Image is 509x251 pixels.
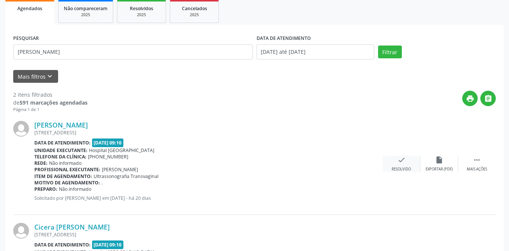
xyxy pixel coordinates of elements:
i:  [484,94,492,103]
span: Ultrassonografia Transvaginal [94,173,158,180]
div: 2 itens filtrados [13,91,88,99]
b: Data de atendimento: [34,242,91,248]
div: de [13,99,88,106]
b: Data de atendimento: [34,140,91,146]
a: Cicera [PERSON_NAME] [34,223,110,231]
a: [PERSON_NAME] [34,121,88,129]
i: print [466,94,474,103]
div: 2025 [175,12,213,18]
span: [PERSON_NAME] [102,166,138,173]
span: Agendados [17,5,42,12]
div: Mais ações [467,167,487,172]
button: print [462,91,478,106]
div: Página 1 de 1 [13,106,88,113]
span: . [101,180,103,186]
input: Nome, CNS [13,44,253,59]
div: Resolvido [392,167,411,172]
label: DATA DE ATENDIMENTO [257,33,311,44]
div: 2025 [123,12,160,18]
span: [DATE] 09:10 [92,240,124,249]
b: Profissional executante: [34,166,100,173]
b: Telefone da clínica: [34,154,86,160]
span: Não compareceram [64,5,108,12]
p: Solicitado por [PERSON_NAME] em [DATE] - há 20 dias [34,195,383,201]
button: Filtrar [378,46,402,58]
button:  [480,91,496,106]
span: Cancelados [182,5,207,12]
b: Preparo: [34,186,57,192]
i: keyboard_arrow_down [46,72,54,81]
img: img [13,223,29,239]
span: Não informado [59,186,91,192]
strong: 591 marcações agendadas [20,99,88,106]
b: Motivo de agendamento: [34,180,100,186]
label: PESQUISAR [13,33,39,44]
img: img [13,121,29,137]
span: Hospital [GEOGRAPHIC_DATA] [89,147,154,154]
i:  [473,156,481,164]
div: [STREET_ADDRESS] [34,231,383,238]
span: [PHONE_NUMBER] [88,154,128,160]
div: Exportar (PDF) [426,167,453,172]
div: [STREET_ADDRESS] [34,129,383,136]
i: check [397,156,406,164]
span: Resolvidos [130,5,153,12]
span: Não informado [49,160,82,166]
b: Item de agendamento: [34,173,92,180]
button: Mais filtroskeyboard_arrow_down [13,70,58,83]
b: Unidade executante: [34,147,88,154]
b: Rede: [34,160,48,166]
input: Selecione um intervalo [257,44,374,59]
i: insert_drive_file [435,156,443,164]
span: [DATE] 09:10 [92,138,124,147]
div: 2025 [64,12,108,18]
